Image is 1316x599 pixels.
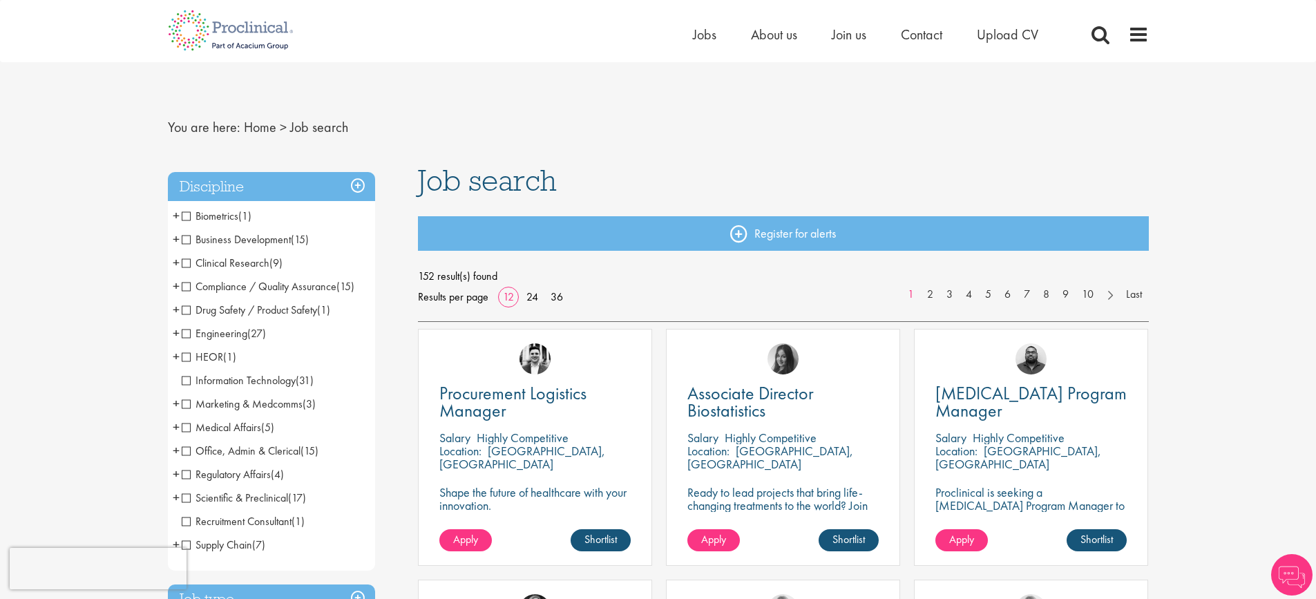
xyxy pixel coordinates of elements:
a: [MEDICAL_DATA] Program Manager [935,385,1127,419]
span: Supply Chain [182,538,265,552]
img: Chatbot [1271,554,1313,596]
a: 8 [1036,287,1056,303]
p: Shape the future of healthcare with your innovation. [439,486,631,512]
span: (4) [271,467,284,482]
span: (1) [317,303,330,317]
p: Highly Competitive [725,430,817,446]
span: (1) [238,209,251,223]
a: Apply [439,529,492,551]
p: [GEOGRAPHIC_DATA], [GEOGRAPHIC_DATA] [935,443,1101,472]
span: > [280,118,287,136]
span: Drug Safety / Product Safety [182,303,317,317]
span: Biometrics [182,209,251,223]
a: Apply [935,529,988,551]
span: + [173,440,180,461]
span: Location: [687,443,729,459]
span: + [173,464,180,484]
p: Highly Competitive [477,430,569,446]
span: + [173,205,180,226]
span: + [173,276,180,296]
a: 9 [1056,287,1076,303]
span: Apply [949,532,974,546]
span: Office, Admin & Clerical [182,444,318,458]
a: 10 [1075,287,1100,303]
span: Drug Safety / Product Safety [182,303,330,317]
span: 152 result(s) found [418,266,1149,287]
span: [MEDICAL_DATA] Program Manager [935,381,1127,422]
span: Contact [901,26,942,44]
span: (3) [303,397,316,411]
span: (5) [261,420,274,435]
a: Apply [687,529,740,551]
span: (15) [301,444,318,458]
a: breadcrumb link [244,118,276,136]
span: (27) [247,326,266,341]
a: Shortlist [1067,529,1127,551]
a: 7 [1017,287,1037,303]
a: 12 [498,289,519,304]
span: Engineering [182,326,266,341]
span: (15) [336,279,354,294]
span: Marketing & Medcomms [182,397,303,411]
span: Biometrics [182,209,238,223]
span: + [173,487,180,508]
span: + [173,229,180,249]
a: 36 [546,289,568,304]
a: Shortlist [571,529,631,551]
span: Scientific & Preclinical [182,491,306,505]
a: 24 [522,289,543,304]
a: Upload CV [977,26,1038,44]
span: + [173,534,180,555]
h3: Discipline [168,172,375,202]
span: + [173,323,180,343]
span: (1) [223,350,236,364]
img: Edward Little [519,343,551,374]
img: Heidi Hennigan [767,343,799,374]
a: Last [1119,287,1149,303]
p: Ready to lead projects that bring life-changing treatments to the world? Join our client at the f... [687,486,879,551]
span: Medical Affairs [182,420,274,435]
span: Business Development [182,232,309,247]
span: Regulatory Affairs [182,467,271,482]
span: Location: [439,443,481,459]
span: Salary [935,430,966,446]
img: Ashley Bennett [1015,343,1047,374]
span: + [173,252,180,273]
span: Apply [453,532,478,546]
a: Associate Director Biostatistics [687,385,879,419]
p: [GEOGRAPHIC_DATA], [GEOGRAPHIC_DATA] [439,443,605,472]
p: Proclinical is seeking a [MEDICAL_DATA] Program Manager to join our client's team for an exciting... [935,486,1127,564]
span: Supply Chain [182,538,252,552]
a: Jobs [693,26,716,44]
span: HEOR [182,350,223,364]
span: Job search [290,118,348,136]
span: + [173,393,180,414]
span: Job search [418,162,557,199]
span: (31) [296,373,314,388]
span: Compliance / Quality Assurance [182,279,354,294]
span: + [173,417,180,437]
span: Recruitment Consultant [182,514,292,529]
a: Register for alerts [418,216,1149,251]
span: Associate Director Biostatistics [687,381,814,422]
span: Information Technology [182,373,314,388]
span: Procurement Logistics Manager [439,381,587,422]
span: Business Development [182,232,291,247]
span: Compliance / Quality Assurance [182,279,336,294]
span: Results per page [418,287,488,307]
span: (15) [291,232,309,247]
span: Location: [935,443,978,459]
span: + [173,299,180,320]
a: About us [751,26,797,44]
a: 6 [998,287,1018,303]
a: 1 [901,287,921,303]
span: (9) [269,256,283,270]
span: Join us [832,26,866,44]
span: Engineering [182,326,247,341]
